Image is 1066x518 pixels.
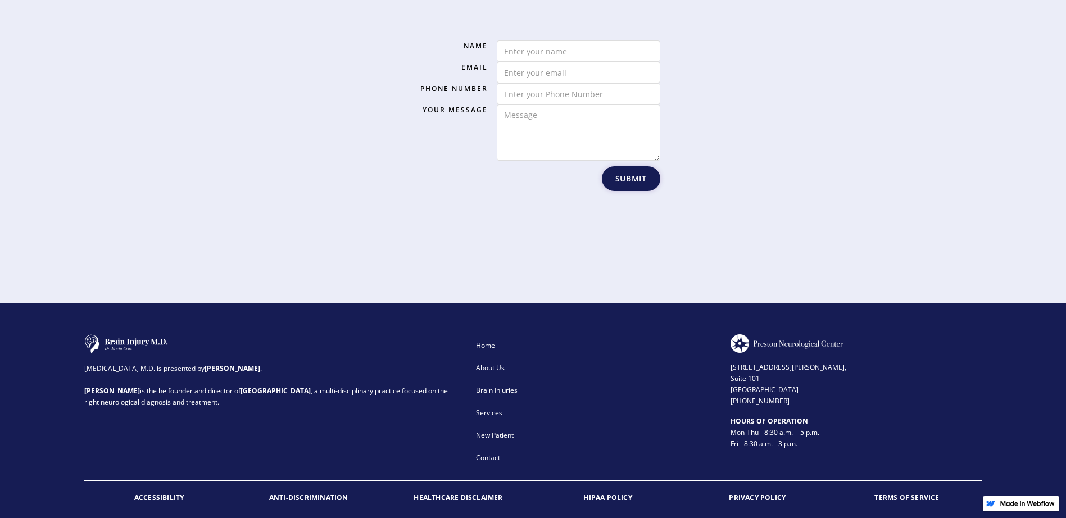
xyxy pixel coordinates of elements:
input: Enter your Phone Number [497,83,660,104]
strong: TERMS OF SERVICE [874,493,939,502]
div: [MEDICAL_DATA] M.D. is presented by . is the he founder and director of , a multi-disciplinary pr... [84,354,461,408]
strong: HOURS OF OPERATION ‍ [731,416,808,426]
label: Name [406,40,488,52]
img: Made in Webflow [1000,501,1055,506]
a: New Patient [470,424,722,447]
a: HIPAA POLICY [533,481,683,515]
input: Enter your email [497,62,660,83]
a: About Us [470,357,722,379]
form: Email Form [406,40,660,191]
div: New Patient [476,430,716,441]
a: Home [470,334,722,357]
strong: [GEOGRAPHIC_DATA] [241,386,311,396]
strong: [PERSON_NAME] [84,386,140,396]
div: Home [476,340,716,351]
label: Your Message [406,104,488,116]
strong: PRIVACY POLICY [729,493,786,502]
a: ACCESSIBILITY [84,481,234,515]
strong: ACCESSIBILITY [134,493,184,502]
div: Contact [476,452,716,464]
div: Brain Injuries [476,385,716,396]
strong: HIPAA POLICY [583,493,632,502]
div: Mon-Thu - 8:30 a.m. - 5 p.m. Fri - 8:30 a.m. - 3 p.m. [731,416,982,449]
a: Brain Injuries [470,379,722,402]
strong: HEALTHCARE DISCLAIMER [414,493,502,502]
strong: ANTI-DISCRIMINATION [269,493,348,502]
a: HEALTHCARE DISCLAIMER [383,481,533,515]
div: Services [476,407,716,419]
a: TERMS OF SERVICE [832,481,982,515]
strong: [PERSON_NAME] [205,363,260,373]
input: Submit [602,166,660,191]
label: Email [406,62,488,73]
a: ANTI-DISCRIMINATION [234,481,383,515]
a: Services [470,402,722,424]
input: Enter your name [497,40,660,62]
div: About Us [476,362,716,374]
a: PRIVACY POLICY [683,481,832,515]
div: [STREET_ADDRESS][PERSON_NAME], Suite 101 [GEOGRAPHIC_DATA] [PHONE_NUMBER] [731,353,982,407]
label: Phone Number [406,83,488,94]
a: Contact [470,447,722,469]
